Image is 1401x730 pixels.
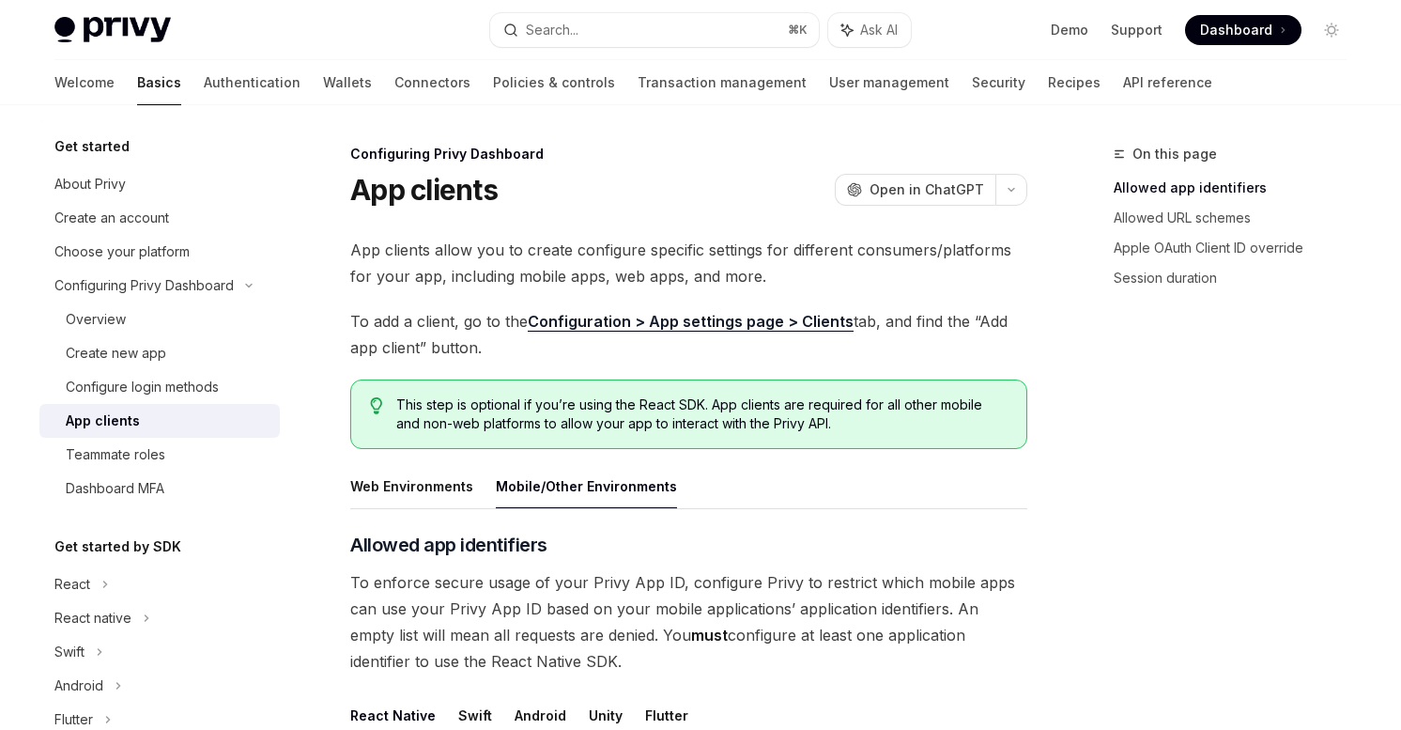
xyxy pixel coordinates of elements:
img: light logo [54,17,171,43]
span: Ask AI [860,21,898,39]
button: Mobile/Other Environments [496,464,677,508]
h5: Get started [54,135,130,158]
div: Configuring Privy Dashboard [350,145,1027,163]
a: User management [829,60,949,105]
button: Search...⌘K [490,13,819,47]
svg: Tip [370,397,383,414]
a: App clients [39,404,280,438]
div: Overview [66,308,126,331]
a: Policies & controls [493,60,615,105]
button: Web Environments [350,464,473,508]
a: Basics [137,60,181,105]
a: About Privy [39,167,280,201]
a: Connectors [394,60,470,105]
a: Teammate roles [39,438,280,472]
div: React [54,573,90,596]
div: Configure login methods [66,376,219,398]
a: Create an account [39,201,280,235]
a: Recipes [1048,60,1101,105]
h1: App clients [350,173,498,207]
div: App clients [66,410,140,432]
a: Dashboard [1185,15,1301,45]
a: Security [972,60,1025,105]
a: Choose your platform [39,235,280,269]
div: About Privy [54,173,126,195]
div: Android [54,675,103,697]
span: Allowed app identifiers [350,532,547,558]
button: Open in ChatGPT [835,174,995,206]
a: Wallets [323,60,372,105]
a: API reference [1123,60,1212,105]
a: Configuration > App settings page > Clients [528,312,854,332]
a: Configure login methods [39,370,280,404]
span: Open in ChatGPT [870,180,984,199]
span: On this page [1132,143,1217,165]
span: ⌘ K [788,23,808,38]
a: Support [1111,21,1162,39]
div: Swift [54,641,85,663]
div: Create new app [66,342,166,365]
a: Apple OAuth Client ID override [1114,233,1362,263]
div: Choose your platform [54,241,190,263]
a: Transaction management [638,60,807,105]
strong: must [691,626,728,645]
span: To add a client, go to the tab, and find the “Add app client” button. [350,308,1027,361]
div: Create an account [54,207,169,229]
a: Create new app [39,336,280,370]
span: App clients allow you to create configure specific settings for different consumers/platforms for... [350,237,1027,289]
div: Search... [526,19,578,41]
div: Dashboard MFA [66,477,164,500]
a: Session duration [1114,263,1362,293]
a: Demo [1051,21,1088,39]
span: To enforce secure usage of your Privy App ID, configure Privy to restrict which mobile apps can u... [350,569,1027,675]
button: Ask AI [828,13,911,47]
span: This step is optional if you’re using the React SDK. App clients are required for all other mobil... [396,396,1008,433]
a: Authentication [204,60,300,105]
a: Dashboard MFA [39,472,280,505]
a: Welcome [54,60,115,105]
a: Overview [39,303,280,336]
a: Allowed app identifiers [1114,173,1362,203]
h5: Get started by SDK [54,536,181,558]
span: Dashboard [1200,21,1272,39]
div: React native [54,607,131,629]
div: Teammate roles [66,443,165,466]
a: Allowed URL schemes [1114,203,1362,233]
button: Toggle dark mode [1316,15,1347,45]
div: Configuring Privy Dashboard [54,274,234,297]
